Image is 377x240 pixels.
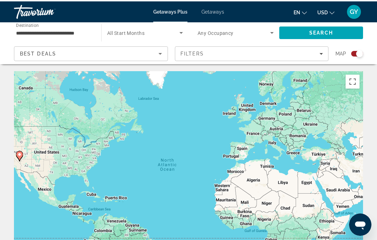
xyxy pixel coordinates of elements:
span: All Start Months [107,29,145,35]
mat-select: Sort by [20,48,162,57]
span: en [294,8,300,14]
input: Select destination [16,28,92,36]
span: Map [335,47,346,57]
span: Filters [180,50,204,55]
button: Toggle fullscreen view [346,73,360,87]
button: Filters [175,45,329,60]
span: GY [350,7,358,14]
span: USD [317,8,328,14]
a: Getaways [201,8,224,13]
button: User Menu [345,3,363,18]
span: Destination [16,21,39,26]
span: Search [309,29,333,34]
iframe: Button to launch messaging window [349,212,371,234]
a: Travorium [14,1,84,20]
button: Change language [294,6,307,16]
span: Any Occupancy [198,29,234,35]
a: Getaways Plus [153,8,187,13]
button: Change currency [317,6,334,16]
span: Best Deals [20,50,56,55]
button: Search [279,25,363,38]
